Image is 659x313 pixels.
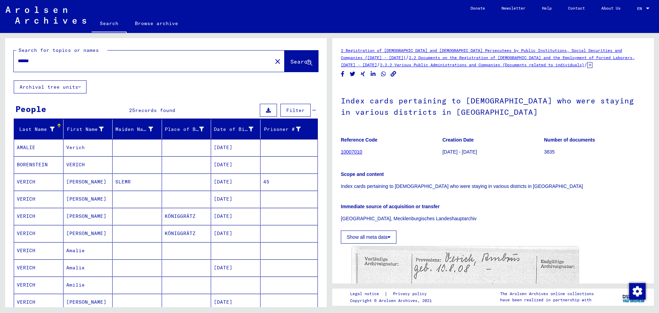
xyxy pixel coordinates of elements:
div: Date of Birth [214,126,253,133]
div: Change consent [629,283,645,299]
mat-cell: VERICH [14,242,63,259]
img: yv_logo.png [621,288,647,305]
span: 25 [129,107,135,113]
a: 2.2.2 Various Public Administrations and Companies (Documents related to individuals) [380,62,584,67]
div: Last Name [17,124,63,135]
mat-cell: [DATE] [211,294,261,311]
mat-cell: 45 [261,174,318,190]
mat-header-cell: Maiden Name [113,120,162,139]
a: 2.2 Documents on the Registration of [DEMOGRAPHIC_DATA] and the Employment of Forced Laborers, [D... [341,55,635,67]
mat-header-cell: Last Name [14,120,63,139]
mat-cell: [PERSON_NAME] [63,191,113,208]
mat-icon: close [274,57,282,66]
mat-cell: VERICH [14,208,63,225]
p: Copyright © Arolsen Archives, 2021 [350,298,435,304]
button: Copy link [390,70,397,78]
p: [DATE] - [DATE] [442,148,544,156]
span: EN [637,6,645,11]
div: Prisoner # [263,124,310,135]
mat-cell: [DATE] [211,259,261,276]
mat-cell: VERICH [14,259,63,276]
button: Share on Xing [359,70,367,78]
mat-cell: AMALIE [14,139,63,156]
span: / [584,62,587,68]
div: Prisoner # [263,126,301,133]
mat-cell: VERICH [14,277,63,293]
span: / [406,54,409,60]
mat-cell: Verich [63,139,113,156]
a: Search [92,15,127,33]
mat-header-cell: Date of Birth [211,120,261,139]
mat-header-cell: Prisoner # [261,120,318,139]
mat-cell: [PERSON_NAME] [63,174,113,190]
mat-cell: [PERSON_NAME] [63,208,113,225]
b: Reference Code [341,137,378,143]
mat-cell: [DATE] [211,139,261,156]
button: Filter [280,104,311,117]
span: Filter [286,107,305,113]
mat-cell: SLEMR [113,174,162,190]
mat-cell: VERICH [14,174,63,190]
a: Browse archive [127,15,186,32]
mat-cell: KÖNIGGRÄTZ [162,225,211,242]
button: Share on Twitter [349,70,356,78]
button: Archival tree units [14,80,86,93]
button: Share on WhatsApp [380,70,387,78]
div: Maiden Name [115,124,162,135]
mat-cell: Amalie [63,242,113,259]
mat-cell: VERICH [14,191,63,208]
mat-cell: VERICH [14,294,63,311]
a: 2 Registration of [DEMOGRAPHIC_DATA] and [DEMOGRAPHIC_DATA] Persecutees by Public Institutions, S... [341,48,622,60]
div: First Name [66,126,104,133]
div: Date of Birth [214,124,262,135]
b: Creation Date [442,137,474,143]
p: 3835 [544,148,645,156]
mat-cell: Amilie [63,277,113,293]
mat-cell: [PERSON_NAME] [63,294,113,311]
div: Last Name [17,126,55,133]
button: Share on Facebook [339,70,346,78]
mat-cell: [PERSON_NAME] [63,225,113,242]
mat-cell: KÖNIGGRÄTZ [162,208,211,225]
mat-cell: [DATE] [211,156,261,173]
p: Index cards pertaining to [DEMOGRAPHIC_DATA] who were staying in various districts in [GEOGRAPHIC... [341,183,645,190]
mat-cell: Amalie [63,259,113,276]
a: Privacy policy [388,290,435,298]
a: Legal notice [350,290,384,298]
b: Scope and content [341,171,384,177]
span: / [377,62,380,68]
div: Place of Birth [165,124,213,135]
div: Maiden Name [115,126,153,133]
mat-cell: VERICH [63,156,113,173]
mat-cell: VERICH [14,225,63,242]
button: Search [285,51,318,72]
div: | [350,290,435,298]
a: 10007010 [341,149,362,155]
button: Clear [271,54,285,68]
mat-cell: [DATE] [211,174,261,190]
mat-cell: [DATE] [211,208,261,225]
mat-cell: BORENSTEIN [14,156,63,173]
img: Arolsen_neg.svg [5,7,86,24]
div: First Name [66,124,113,135]
button: Share on LinkedIn [370,70,377,78]
mat-cell: [DATE] [211,191,261,208]
span: records found [135,107,175,113]
span: Search [290,58,311,65]
mat-header-cell: Place of Birth [162,120,211,139]
p: have been realized in partnership with [500,297,594,303]
mat-label: Search for topics or names [19,47,99,53]
div: People [15,103,46,115]
b: Number of documents [544,137,595,143]
img: Change consent [629,283,646,300]
button: Show all meta data [341,231,396,244]
mat-header-cell: First Name [63,120,113,139]
div: Place of Birth [165,126,204,133]
h1: Index cards pertaining to [DEMOGRAPHIC_DATA] who were staying in various districts in [GEOGRAPHIC... [341,85,645,126]
p: [GEOGRAPHIC_DATA], Mecklenburgisches Landeshauptarchiv [341,215,645,222]
p: The Arolsen Archives online collections [500,291,594,297]
b: Immediate source of acquisition or transfer [341,204,440,209]
mat-cell: [DATE] [211,225,261,242]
